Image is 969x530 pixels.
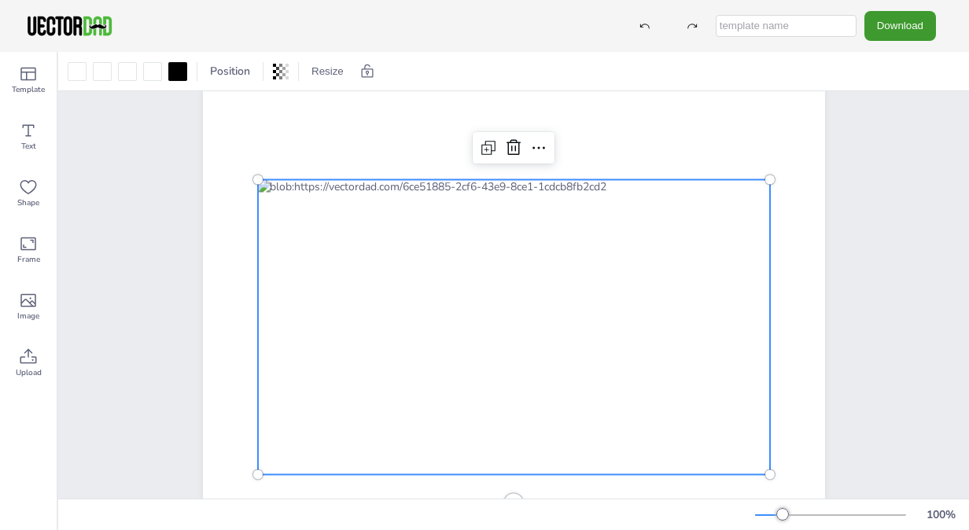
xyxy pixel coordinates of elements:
[25,14,114,38] img: VectorDad-1.png
[12,83,45,96] span: Template
[716,15,857,37] input: template name
[16,366,42,379] span: Upload
[207,64,253,79] span: Position
[17,197,39,209] span: Shape
[864,11,936,40] button: Download
[21,140,36,153] span: Text
[305,59,350,84] button: Resize
[17,253,40,266] span: Frame
[17,310,39,322] span: Image
[922,507,960,522] div: 100 %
